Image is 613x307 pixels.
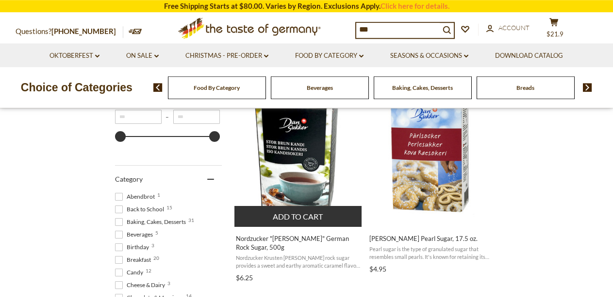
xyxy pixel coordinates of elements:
[153,256,159,260] span: 20
[115,218,189,226] span: Baking, Cakes, Desserts
[495,51,563,61] a: Download Catalog
[236,273,253,282] span: $6.25
[516,84,534,91] a: Breads
[185,51,268,61] a: Christmas - PRE-ORDER
[115,205,167,214] span: Back to School
[162,113,173,120] span: –
[234,206,362,227] button: Add to cart
[540,17,569,42] button: $21.9
[167,281,170,286] span: 3
[234,81,363,285] a: Nordzucker
[153,83,163,92] img: previous arrow
[486,23,530,34] a: Account
[381,1,449,10] a: Click here for details.
[390,51,468,61] a: Seasons & Occasions
[369,234,495,243] span: [PERSON_NAME] Pearl Sugar, 17.5 oz.
[151,243,154,248] span: 3
[547,30,563,38] span: $21.9
[115,256,154,264] span: Breakfast
[51,27,116,35] a: [PHONE_NUMBER]
[392,84,453,91] a: Baking, Cakes, Desserts
[157,192,160,197] span: 1
[583,83,592,92] img: next arrow
[368,90,497,219] img: Dan Sukker Pearl Sugar, 17.5 oz.
[186,293,192,298] span: 14
[115,293,186,302] span: Chocolate & Marzipan
[115,243,152,252] span: Birthday
[236,254,362,269] span: Nordzucker Krusten [PERSON_NAME] rock sugar provides a sweet and earthy aromatic caramel flavor t...
[194,84,240,91] a: Food By Category
[498,24,530,32] span: Account
[115,230,156,239] span: Beverages
[188,218,194,222] span: 31
[146,268,151,273] span: 12
[115,110,162,124] input: Minimum value
[166,205,172,210] span: 15
[173,110,220,124] input: Maximum value
[369,245,495,260] span: Pearl sugar is the type of granulated sugar that resembles small pearls. It's known for retaining...
[368,81,497,276] a: Dan Sukker Pearl Sugar, 17.5 oz.
[115,175,143,183] span: Category
[16,25,123,38] p: Questions?
[155,230,158,235] span: 5
[236,234,362,252] span: Nordzucker "[PERSON_NAME]" German Rock Sugar, 500g
[115,281,168,290] span: Cheese & Dairy
[307,84,333,91] a: Beverages
[295,51,364,61] a: Food By Category
[50,51,99,61] a: Oktoberfest
[115,192,158,201] span: Abendbrot
[115,268,146,277] span: Candy
[126,51,159,61] a: On Sale
[369,265,386,273] span: $4.95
